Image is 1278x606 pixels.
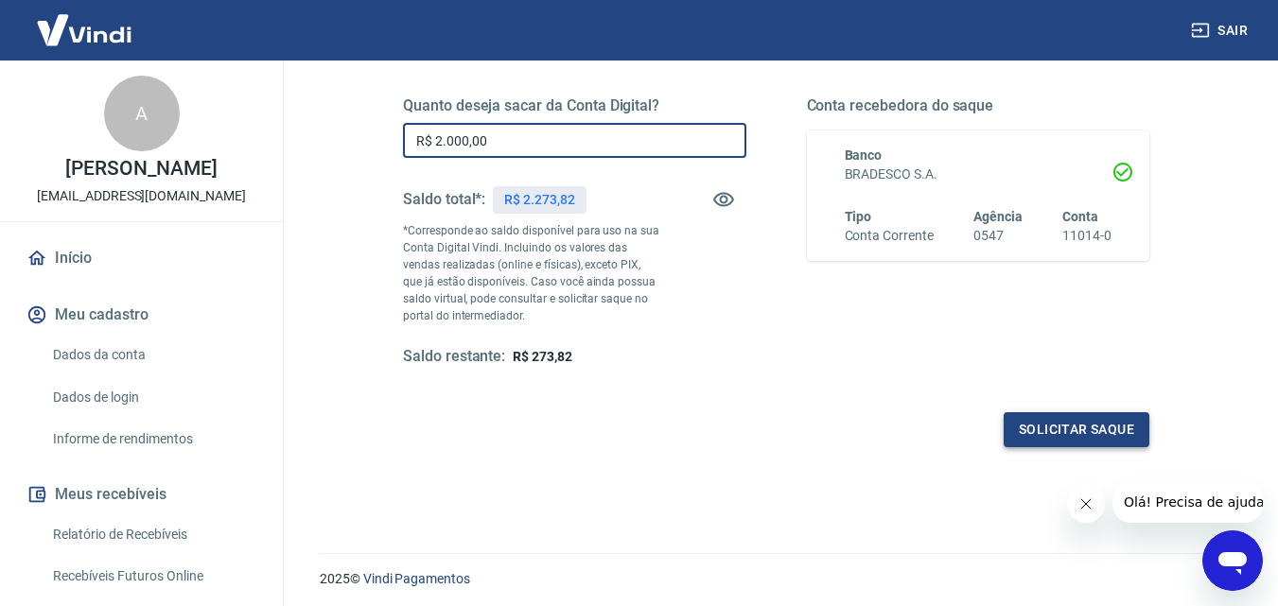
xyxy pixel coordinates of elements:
[513,349,572,364] span: R$ 273,82
[45,420,260,459] a: Informe de rendimentos
[1004,412,1149,447] button: Solicitar saque
[23,1,146,59] img: Vindi
[45,378,260,417] a: Dados de login
[403,222,660,324] p: *Corresponde ao saldo disponível para uso na sua Conta Digital Vindi. Incluindo os valores das ve...
[1187,13,1255,48] button: Sair
[37,186,246,206] p: [EMAIL_ADDRESS][DOMAIN_NAME]
[403,96,746,115] h5: Quanto deseja sacar da Conta Digital?
[973,209,1023,224] span: Agência
[45,336,260,374] a: Dados da conta
[320,569,1233,589] p: 2025 ©
[1202,530,1263,591] iframe: Botão para abrir a janela de mensagens
[504,190,574,210] p: R$ 2.273,82
[845,226,934,246] h6: Conta Corrente
[23,474,260,515] button: Meus recebíveis
[11,13,159,28] span: Olá! Precisa de ajuda?
[45,515,260,554] a: Relatório de Recebíveis
[1062,226,1112,246] h6: 11014-0
[104,76,180,151] div: A
[23,237,260,279] a: Início
[403,347,505,367] h5: Saldo restante:
[807,96,1150,115] h5: Conta recebedora do saque
[845,209,872,224] span: Tipo
[1112,481,1263,523] iframe: Mensagem da empresa
[363,571,470,586] a: Vindi Pagamentos
[65,159,217,179] p: [PERSON_NAME]
[845,147,883,163] span: Banco
[45,557,260,596] a: Recebíveis Futuros Online
[973,226,1023,246] h6: 0547
[23,294,260,336] button: Meu cadastro
[1067,485,1105,523] iframe: Fechar mensagem
[1062,209,1098,224] span: Conta
[845,164,1112,184] h6: BRADESCO S.A.
[403,190,485,209] h5: Saldo total*:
